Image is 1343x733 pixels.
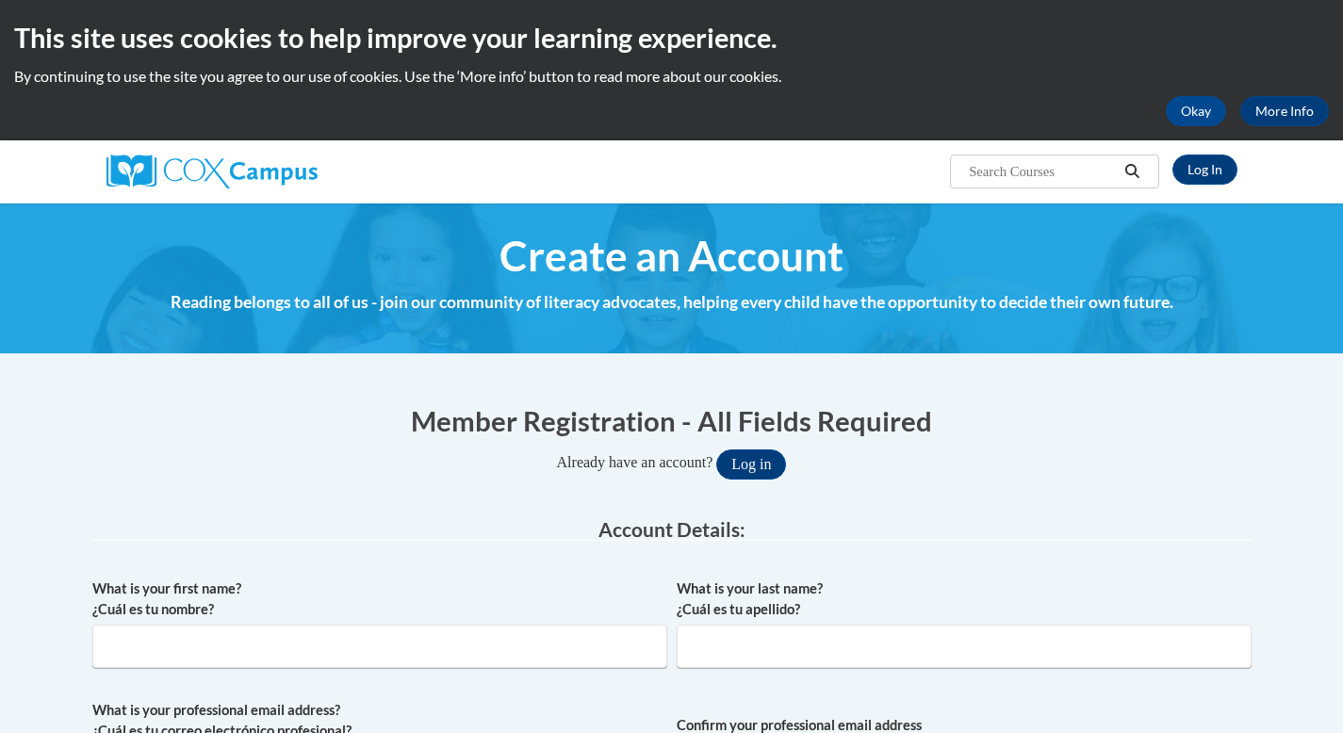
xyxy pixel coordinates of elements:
h4: Reading belongs to all of us - join our community of literacy advocates, helping every child have... [92,290,1252,315]
input: Search Courses [967,160,1118,183]
button: Okay [1166,96,1226,126]
label: What is your last name? ¿Cuál es tu apellido? [677,578,1252,620]
button: Log in [716,449,786,480]
input: Metadata input [677,625,1252,668]
a: More Info [1240,96,1329,126]
h1: Member Registration - All Fields Required [92,401,1252,440]
span: Account Details: [598,517,745,541]
span: Already have an account? [557,454,713,470]
label: What is your first name? ¿Cuál es tu nombre? [92,578,667,620]
span: Create an Account [500,231,843,281]
h2: This site uses cookies to help improve your learning experience. [14,19,1329,57]
input: Metadata input [92,625,667,668]
button: Search [1118,160,1146,183]
a: Log In [1172,155,1237,185]
p: By continuing to use the site you agree to our use of cookies. Use the ‘More info’ button to read... [14,66,1329,87]
img: Cox Campus [106,155,318,188]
